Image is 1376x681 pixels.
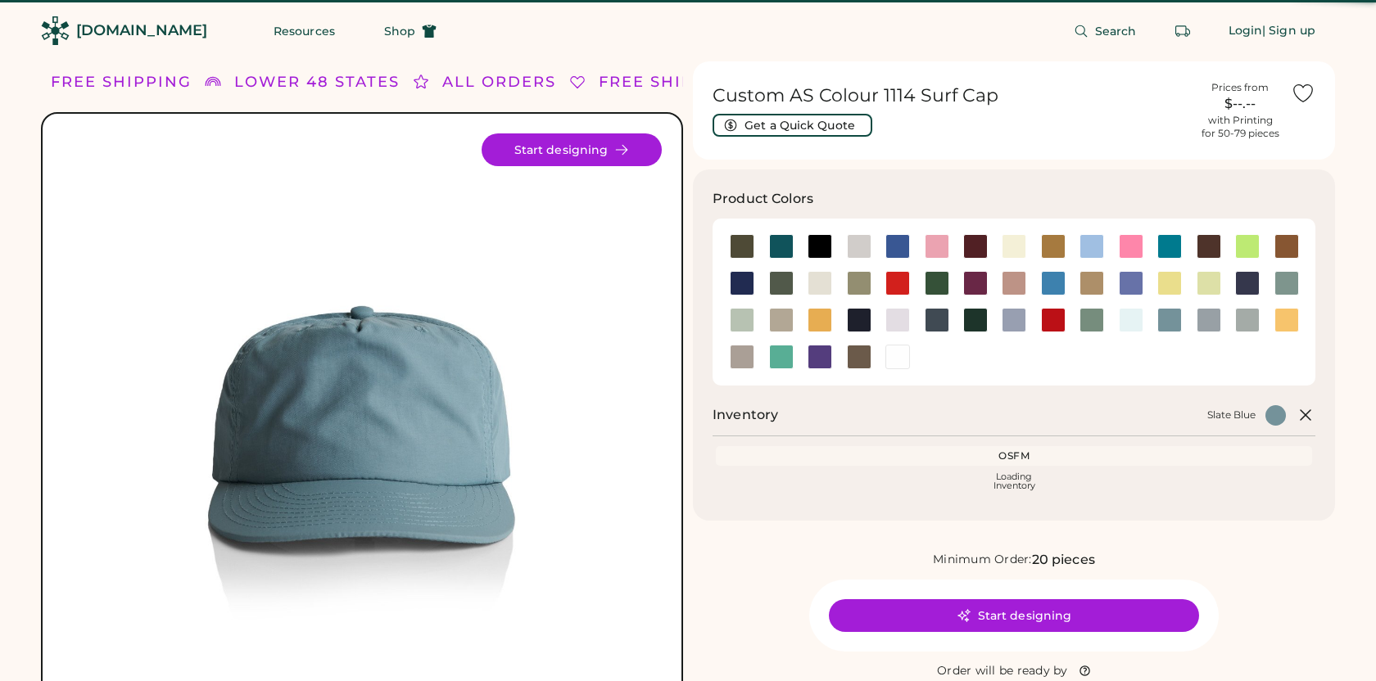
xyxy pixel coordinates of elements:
div: FREE SHIPPING [51,71,192,93]
button: Resources [254,15,355,47]
button: Start designing [829,599,1199,632]
div: 20 pieces [1032,550,1095,570]
div: FREE SHIPPING [599,71,740,93]
div: Prices from [1211,81,1269,94]
div: ALL ORDERS [442,71,556,93]
span: Shop [384,25,415,37]
div: [DOMAIN_NAME] [76,20,207,41]
span: Search [1095,25,1137,37]
button: Search [1054,15,1156,47]
div: Minimum Order: [933,552,1032,568]
div: Order will be ready by [937,663,1068,679]
h1: Custom AS Colour 1114 Surf Cap [713,84,1189,107]
div: Login [1229,23,1263,39]
div: with Printing for 50-79 pieces [1202,114,1279,140]
div: | Sign up [1262,23,1315,39]
div: Slate Blue [1207,408,1256,422]
button: Get a Quick Quote [713,114,872,137]
button: Shop [364,15,456,47]
h3: Product Colors [713,189,813,209]
div: LOWER 48 STATES [234,71,400,93]
h2: Inventory [713,405,778,425]
button: Start designing [482,133,662,166]
div: OSFM [719,449,1309,462]
button: Retrieve an order [1166,15,1199,47]
img: Rendered Logo - Screens [41,16,70,45]
div: $--.-- [1199,94,1281,114]
div: Loading Inventory [994,472,1035,490]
